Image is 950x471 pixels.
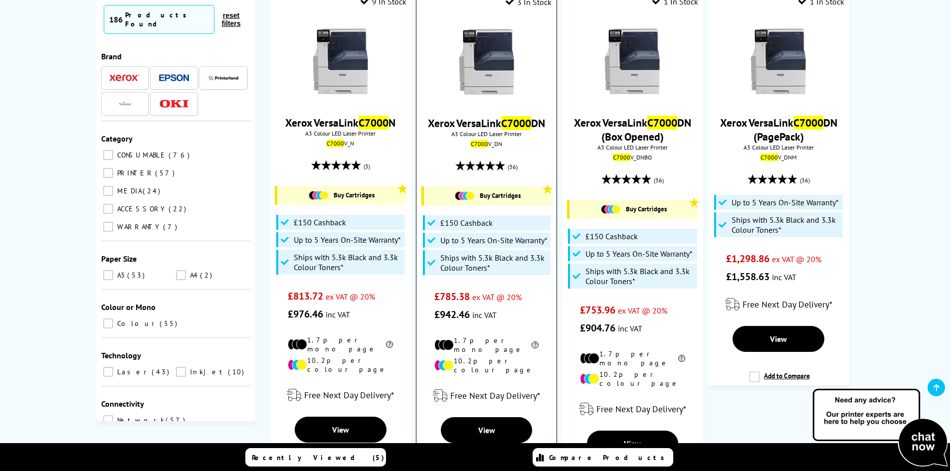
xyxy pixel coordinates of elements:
span: ex VAT @ 20% [472,292,522,302]
span: £976.46 [288,308,323,320]
span: £150 Cashback [294,217,346,227]
mark: C7000 [471,140,488,148]
span: Buy Cartridges [626,205,667,213]
mark: C7000 [793,116,823,130]
a: View [733,326,824,352]
span: ex VAT @ 20% [618,306,667,315]
span: £904.76 [580,321,615,334]
span: £150 Cashback [440,218,493,228]
span: View [770,334,787,344]
span: A3 Colour LED Laser Printer [567,144,698,151]
img: Cartridges [309,191,329,200]
span: £1,558.63 [726,270,769,283]
input: Colour 55 [103,318,113,328]
span: A3 Colour LED Laser Printer [713,144,844,151]
img: Xerox [110,75,140,82]
a: Buy Cartridges [282,191,401,200]
span: Ships with 5.3k Black and 3.3k Colour Toners* [294,252,402,272]
div: modal_delivery [567,395,698,423]
span: Brand [101,51,122,61]
span: Up to 5 Years On-Site Warranty* [585,249,693,259]
span: 7 [163,222,180,231]
a: View [441,417,532,443]
span: Up to 5 Years On-Site Warranty* [294,235,401,245]
a: Xerox VersaLinkC7000DN (Box Opened) [574,116,691,144]
img: Navigator [119,98,131,110]
input: Laser 43 [103,367,113,377]
input: A4 2 [176,270,186,280]
input: Inkjet 10 [176,367,186,377]
input: Network 57 [103,415,113,425]
input: CONSUMABLE 76 [103,150,113,160]
input: MEDIA 24 [103,186,113,196]
img: OKI [159,100,189,108]
div: Products Found [125,10,209,28]
label: Add to Compare [749,371,810,390]
img: Cartridges [455,191,475,200]
img: Xerox-C7000-Front-Main-Small.jpg [741,24,816,99]
span: (36) [800,171,810,190]
span: Free Next Day Delivery* [596,403,686,415]
span: £785.38 [434,290,470,303]
img: Cartridges [601,205,621,214]
span: Category [101,134,133,144]
span: 22 [169,204,189,213]
li: 1.7p per mono page [580,349,685,367]
span: Inkjet [188,367,227,376]
img: Printerland [208,75,238,80]
span: 76 [169,151,192,159]
a: Buy Cartridges [574,205,693,214]
span: A3 [115,271,126,280]
span: 24 [143,186,163,195]
span: 57 [155,168,177,177]
a: Xerox VersaLinkC7000DN (PagePack) [720,116,837,144]
div: V_DNBO [570,154,696,161]
li: 1.7p per mono page [288,335,393,353]
a: Xerox VersaLinkC7000N [285,116,395,130]
span: Technology [101,350,141,360]
li: 10.2p per colour page [434,356,539,374]
mark: C7000 [760,154,778,161]
span: Network [115,416,165,425]
span: A3 Colour LED Laser Printer [421,130,552,138]
img: Xerox-C7000-Front-Main-Small.jpg [449,24,524,99]
span: 43 [152,367,172,376]
mark: C7000 [359,116,388,130]
mark: C7000 [613,154,630,161]
a: Recently Viewed (5) [245,448,386,467]
span: Ships with 5.3k Black and 3.3k Colour Toners* [585,266,694,286]
span: A4 [188,271,199,280]
span: ACCESSORY [115,204,168,213]
span: View [624,439,641,449]
span: £813.72 [288,290,323,303]
span: £1,298.86 [726,252,769,265]
span: £942.46 [434,308,470,321]
span: Ships with 5.3k Black and 3.3k Colour Toners* [440,253,548,273]
a: Xerox VersaLinkC7000DN [428,116,545,130]
li: 1.7p per mono page [434,336,539,354]
mark: C7000 [327,140,344,147]
img: Xerox-C7000-Front-Main-Small.jpg [595,24,670,99]
span: 10 [228,367,246,376]
span: Colour [115,319,159,328]
span: ex VAT @ 20% [772,254,821,264]
span: Up to 5 Years On-Site Warranty* [732,197,839,207]
img: Epson [159,74,189,82]
span: View [332,425,349,435]
span: A3 Colour LED Laser Printer [275,130,406,137]
span: (36) [508,157,518,176]
span: Free Next Day Delivery* [450,390,540,401]
div: V_DN [424,140,549,148]
div: modal_delivery [713,291,844,318]
span: 55 [160,319,180,328]
div: V_DNM [716,154,842,161]
div: modal_delivery [275,381,406,409]
span: Paper Size [101,254,137,264]
span: Colour or Mono [101,302,156,312]
span: inc VAT [772,272,796,282]
img: Xerox-C7000-Front-Main-Small.jpg [303,24,378,99]
li: 10.2p per colour page [580,370,685,388]
mark: C7000 [647,116,677,130]
span: MEDIA [115,186,142,195]
span: Free Next Day Delivery* [743,299,832,310]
